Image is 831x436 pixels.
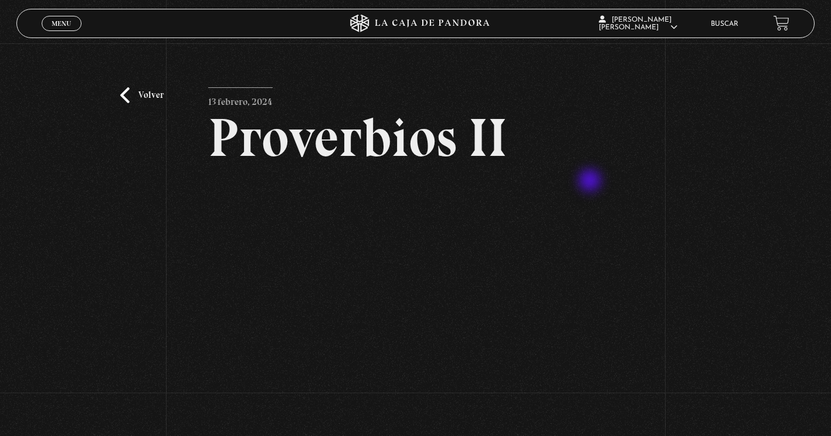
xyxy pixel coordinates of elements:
[52,20,71,27] span: Menu
[208,111,623,165] h2: Proverbios II
[774,15,789,31] a: View your shopping cart
[599,16,677,31] span: [PERSON_NAME] [PERSON_NAME]
[48,30,76,38] span: Cerrar
[208,87,273,111] p: 13 febrero, 2024
[711,21,738,28] a: Buscar
[120,87,164,103] a: Volver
